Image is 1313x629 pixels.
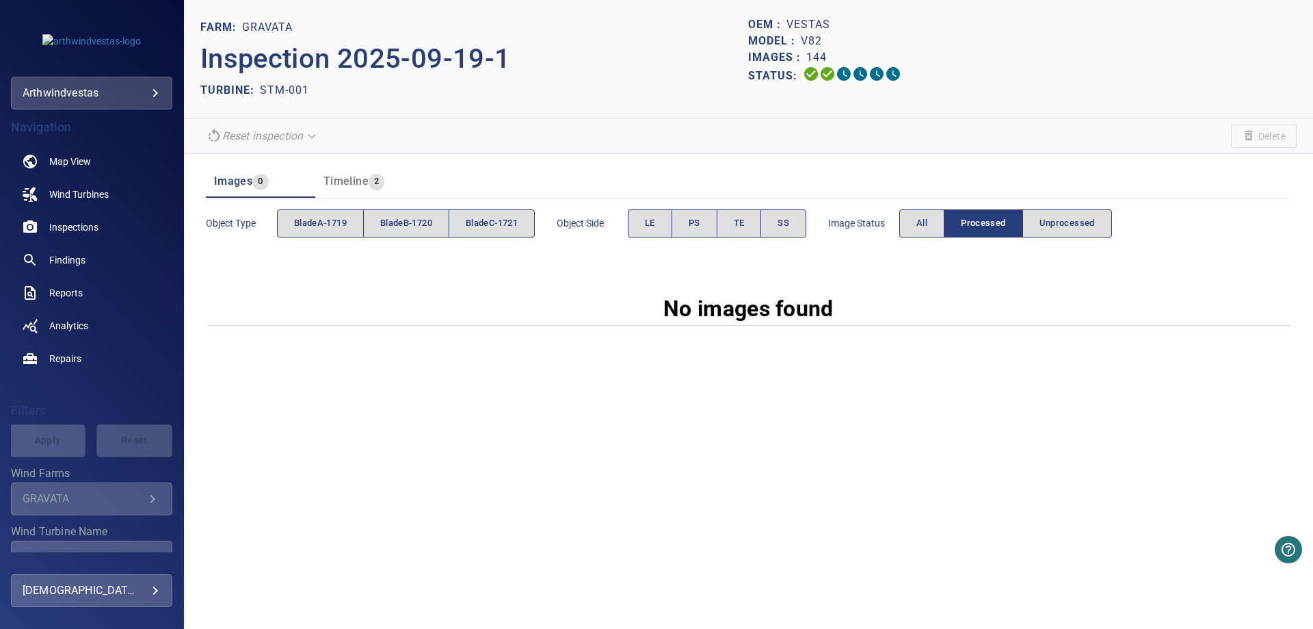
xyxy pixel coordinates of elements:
span: LE [645,216,655,231]
a: reports noActive [11,277,172,309]
p: OEM : [748,16,786,33]
a: repairs noActive [11,342,172,375]
label: Wind Farms [11,468,172,479]
label: Wind Turbine Name [11,526,172,537]
svg: Data Formatted 100% [819,66,836,82]
div: objectSide [628,209,806,238]
span: Map View [49,155,91,168]
p: STM-001 [260,82,309,99]
button: Processed [944,209,1022,238]
span: Findings [49,253,85,267]
svg: ML Processing 0% [852,66,868,82]
span: 0 [252,174,268,190]
span: Wind Turbines [49,188,109,201]
p: 144 [806,49,827,66]
span: bladeC-1721 [466,216,518,231]
span: Unprocessed [1039,216,1095,231]
img: arthwindvestas-logo [42,34,141,48]
span: Object type [206,216,277,230]
p: Images : [748,49,806,66]
span: Inspections [49,220,98,234]
span: Repairs [49,352,81,365]
svg: Uploading 100% [803,66,819,82]
span: Object Side [557,216,628,230]
h4: Navigation [11,120,172,134]
a: windturbines noActive [11,178,172,211]
button: bladeA-1719 [277,209,364,238]
div: objectType [277,209,535,238]
a: inspections noActive [11,211,172,244]
a: map noActive [11,145,172,178]
button: SS [760,209,806,238]
span: bladeB-1720 [380,216,432,231]
a: findings noActive [11,244,172,277]
div: [DEMOGRAPHIC_DATA] Proenca [23,580,161,602]
button: bladeB-1720 [363,209,449,238]
span: Reports [49,286,83,300]
span: Unable to delete the inspection due to your user permissions [1231,125,1297,148]
span: Image Status [828,216,899,230]
p: Inspection 2025-09-19-1 [200,38,749,79]
p: Vestas [786,16,830,33]
div: Reset inspection [200,124,325,148]
div: arthwindvestas [11,77,172,110]
svg: Classification 0% [885,66,901,82]
p: FARM: [200,19,242,36]
span: PS [689,216,700,231]
span: Processed [961,216,1005,231]
span: Timeline [323,175,369,188]
button: bladeC-1721 [449,209,535,238]
button: Unprocessed [1022,209,1112,238]
em: Reset inspection [222,129,303,142]
button: LE [628,209,672,238]
p: TURBINE: [200,82,260,99]
span: 2 [369,174,384,190]
p: Status: [748,66,803,86]
button: All [899,209,944,238]
span: SS [778,216,789,231]
div: Unable to reset the inspection due to your user permissions [200,124,325,148]
span: Images [214,175,252,188]
p: V82 [801,33,822,49]
div: imageStatus [899,209,1112,238]
p: GRAVATA [242,19,293,36]
p: Model : [748,33,801,49]
h4: Filters [11,404,172,418]
span: TE [734,216,745,231]
svg: Selecting 0% [836,66,852,82]
button: PS [672,209,717,238]
div: arthwindvestas [23,82,161,104]
a: analytics noActive [11,309,172,342]
p: No images found [663,292,834,325]
span: bladeA-1719 [294,216,347,231]
span: All [916,216,927,231]
div: Wind Farms [11,483,172,515]
div: Wind Turbine Name [11,541,172,574]
span: Analytics [49,319,88,333]
div: GRAVATA [23,492,144,505]
svg: Matching 0% [868,66,885,82]
button: TE [717,209,762,238]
